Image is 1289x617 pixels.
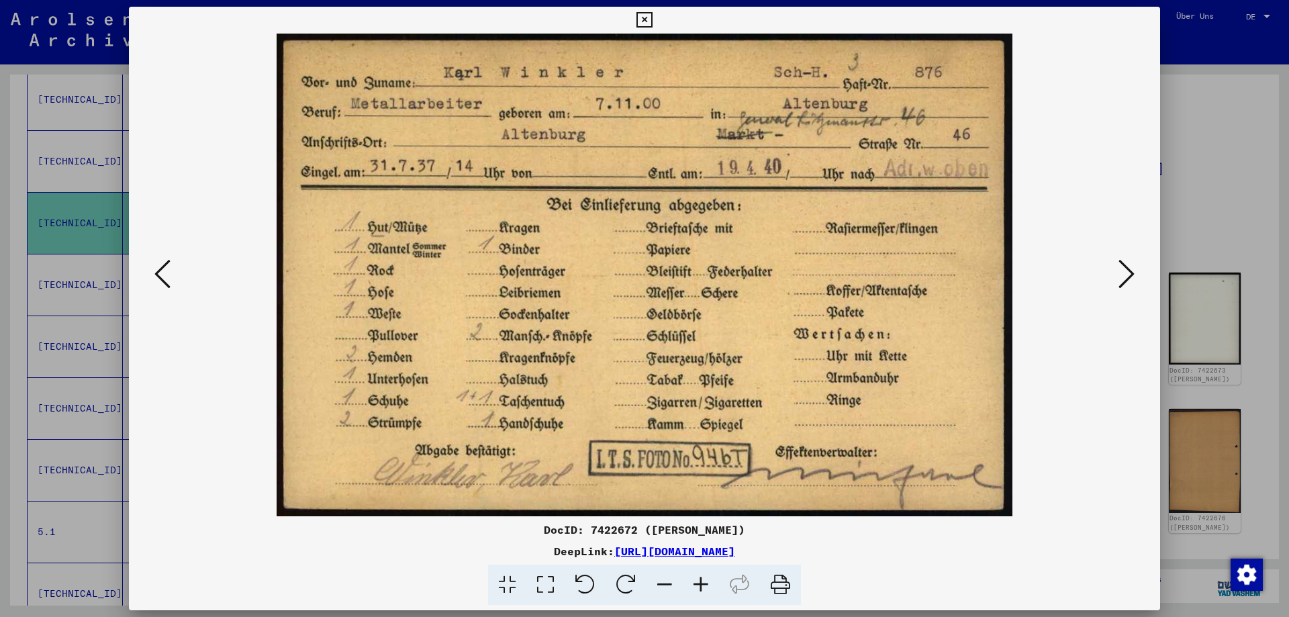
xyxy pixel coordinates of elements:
div: Zustimmung ändern [1230,558,1262,590]
img: 001.jpg [175,34,1114,516]
div: DocID: 7422672 ([PERSON_NAME]) [129,522,1160,538]
img: Zustimmung ändern [1231,559,1263,591]
div: DeepLink: [129,543,1160,559]
a: [URL][DOMAIN_NAME] [614,544,735,558]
